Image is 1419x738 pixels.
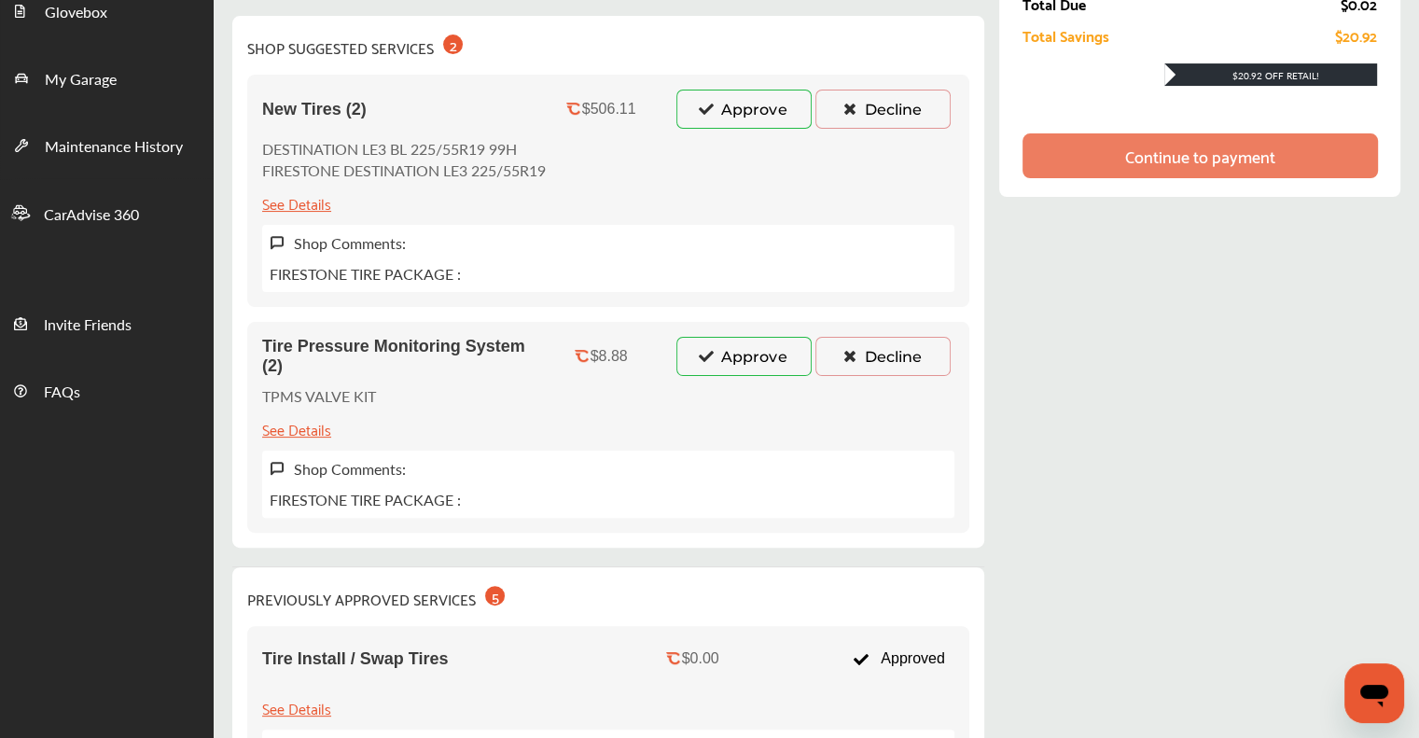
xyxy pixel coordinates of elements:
[582,101,636,118] div: $506.11
[262,337,526,376] span: Tire Pressure Monitoring System (2)
[1164,69,1377,82] div: $20.92 Off Retail!
[485,586,505,606] div: 5
[262,160,546,181] p: FIRESTONE DESTINATION LE3 225/55R19
[44,313,132,338] span: Invite Friends
[45,135,183,160] span: Maintenance History
[294,232,406,254] label: Shop Comments:
[676,337,812,376] button: Approve
[815,337,951,376] button: Decline
[44,203,139,228] span: CarAdvise 360
[1335,27,1377,44] div: $20.92
[270,489,461,510] p: FIRESTONE TIRE PACKAGE :
[270,263,461,285] p: FIRESTONE TIRE PACKAGE :
[262,138,546,160] p: DESTINATION LE3 BL 225/55R19 99H
[676,90,812,129] button: Approve
[682,650,719,667] div: $0.00
[270,235,285,251] img: svg+xml;base64,PHN2ZyB3aWR0aD0iMTYiIGhlaWdodD0iMTciIHZpZXdCb3g9IjAgMCAxNiAxNyIgZmlsbD0ibm9uZSIgeG...
[443,35,463,54] div: 2
[1,44,213,111] a: My Garage
[1023,27,1109,44] div: Total Savings
[45,68,117,92] span: My Garage
[247,31,463,60] div: SHOP SUGGESTED SERVICES
[270,461,285,477] img: svg+xml;base64,PHN2ZyB3aWR0aD0iMTYiIGhlaWdodD0iMTciIHZpZXdCb3g9IjAgMCAxNiAxNyIgZmlsbD0ibm9uZSIgeG...
[247,582,505,611] div: PREVIOUSLY APPROVED SERVICES
[815,90,951,129] button: Decline
[262,649,448,669] span: Tire Install / Swap Tires
[262,385,376,407] p: TPMS VALVE KIT
[294,458,406,480] label: Shop Comments:
[842,641,953,676] div: Approved
[591,348,628,365] div: $8.88
[1,111,213,178] a: Maintenance History
[262,416,331,441] div: See Details
[44,381,80,405] span: FAQs
[45,1,107,25] span: Glovebox
[262,100,367,119] span: New Tires (2)
[262,190,331,216] div: See Details
[1125,146,1275,165] div: Continue to payment
[262,695,331,720] div: See Details
[1344,663,1404,723] iframe: Button to launch messaging window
